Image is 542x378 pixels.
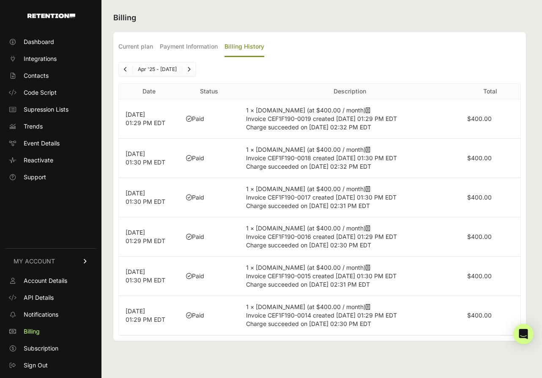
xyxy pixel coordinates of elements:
[24,293,54,302] span: API Details
[24,327,40,336] span: Billing
[5,274,96,288] a: Account Details
[126,307,172,324] p: [DATE] 01:29 PM EDT
[467,312,492,319] label: $400.00
[126,150,172,167] p: [DATE] 01:30 PM EDT
[179,296,240,335] td: Paid
[24,361,48,370] span: Sign Out
[24,105,68,114] span: Supression Lists
[246,281,370,288] span: Charge succeeded on [DATE] 02:31 PM EDT
[5,69,96,82] a: Contacts
[5,308,96,321] a: Notifications
[239,99,460,139] td: 1 × [DOMAIN_NAME] (at $400.00 / month)
[126,268,172,285] p: [DATE] 01:30 PM EDT
[24,88,57,97] span: Code Script
[460,84,521,99] th: Total
[239,217,460,257] td: 1 × [DOMAIN_NAME] (at $400.00 / month)
[160,37,218,57] label: Payment Information
[246,202,370,209] span: Charge succeeded on [DATE] 02:31 PM EDT
[467,115,492,122] label: $400.00
[119,63,132,76] a: Previous
[5,291,96,304] a: API Details
[467,194,492,201] label: $400.00
[513,324,534,344] div: Open Intercom Messenger
[14,257,55,266] span: MY ACCOUNT
[239,296,460,335] td: 1 × [DOMAIN_NAME] (at $400.00 / month)
[24,55,57,63] span: Integrations
[246,241,371,249] span: Charge succeeded on [DATE] 02:30 PM EDT
[239,257,460,296] td: 1 × [DOMAIN_NAME] (at $400.00 / month)
[5,120,96,133] a: Trends
[5,35,96,49] a: Dashboard
[179,178,240,217] td: Paid
[179,99,240,139] td: Paid
[179,257,240,296] td: Paid
[239,178,460,217] td: 1 × [DOMAIN_NAME] (at $400.00 / month)
[5,359,96,372] a: Sign Out
[5,52,96,66] a: Integrations
[5,153,96,167] a: Reactivate
[27,14,75,18] img: Retention.com
[24,38,54,46] span: Dashboard
[246,312,397,319] span: Invoice CEF1F190-0014 created [DATE] 01:29 PM EDT
[118,37,153,57] label: Current plan
[179,84,240,99] th: Status
[179,217,240,257] td: Paid
[24,173,46,181] span: Support
[24,277,67,285] span: Account Details
[467,272,492,279] label: $400.00
[246,123,371,131] span: Charge succeeded on [DATE] 02:32 PM EDT
[246,154,397,162] span: Invoice CEF1F190-0018 created [DATE] 01:30 PM EDT
[24,71,49,80] span: Contacts
[179,139,240,178] td: Paid
[5,137,96,150] a: Event Details
[246,163,371,170] span: Charge succeeded on [DATE] 02:32 PM EDT
[246,233,397,240] span: Invoice CEF1F190-0016 created [DATE] 01:29 PM EDT
[467,233,492,240] label: $400.00
[126,110,172,127] p: [DATE] 01:29 PM EDT
[5,103,96,116] a: Supression Lists
[24,139,60,148] span: Event Details
[246,115,397,122] span: Invoice CEF1F190-0019 created [DATE] 01:29 PM EDT
[246,194,397,201] span: Invoice CEF1F190-0017 created [DATE] 01:30 PM EDT
[24,156,53,164] span: Reactivate
[5,342,96,355] a: Subscription
[5,248,96,274] a: MY ACCOUNT
[224,37,264,57] label: Billing History
[5,86,96,99] a: Code Script
[119,84,179,99] th: Date
[5,325,96,338] a: Billing
[239,139,460,178] td: 1 × [DOMAIN_NAME] (at $400.00 / month)
[467,154,492,162] label: $400.00
[24,310,58,319] span: Notifications
[132,66,182,73] li: Apr '25 - [DATE]
[126,228,172,245] p: [DATE] 01:29 PM EDT
[239,84,460,99] th: Description
[5,170,96,184] a: Support
[182,63,196,76] a: Next
[24,122,43,131] span: Trends
[246,320,371,327] span: Charge succeeded on [DATE] 02:30 PM EDT
[113,12,526,24] h2: Billing
[24,344,58,353] span: Subscription
[126,189,172,206] p: [DATE] 01:30 PM EDT
[246,272,397,279] span: Invoice CEF1F190-0015 created [DATE] 01:30 PM EDT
